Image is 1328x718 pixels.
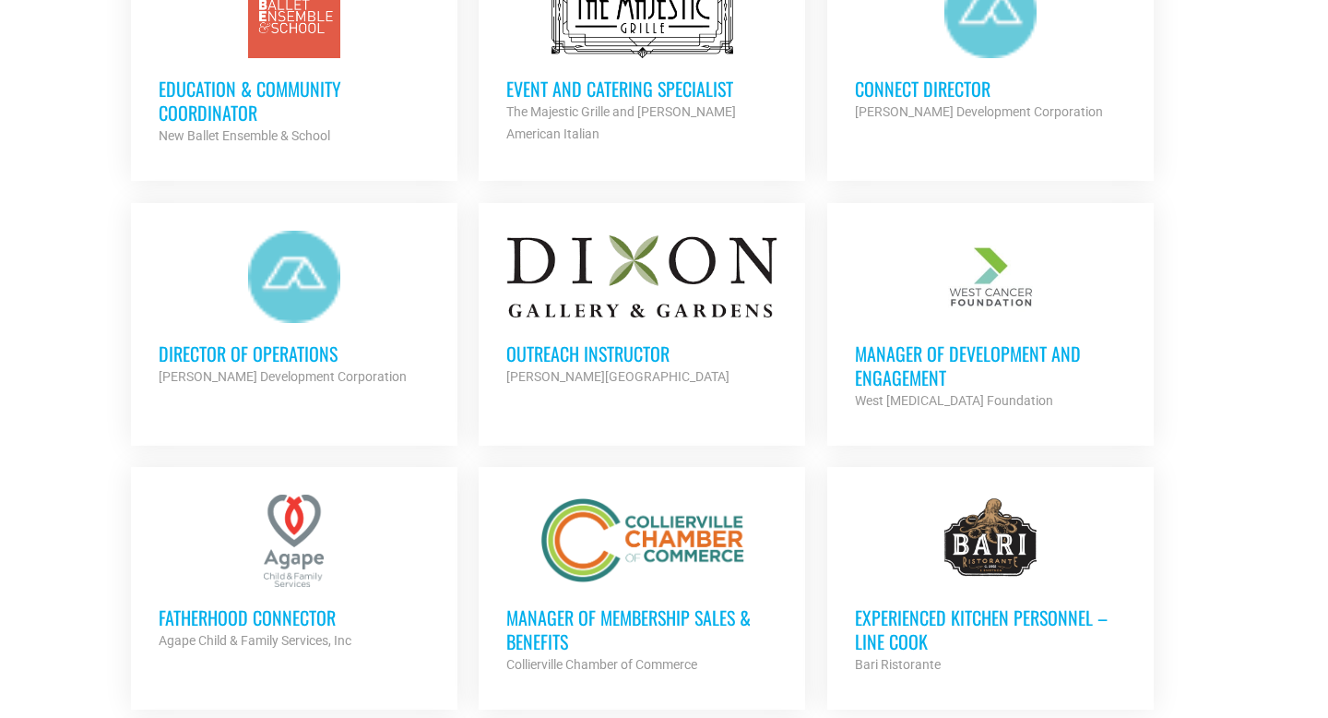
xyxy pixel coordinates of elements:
[131,467,457,679] a: Fatherhood Connector Agape Child & Family Services, Inc
[855,657,941,672] strong: Bari Ristorante
[506,341,777,365] h3: Outreach Instructor
[827,203,1154,439] a: Manager of Development and Engagement West [MEDICAL_DATA] Foundation
[855,605,1126,653] h3: Experienced Kitchen Personnel – Line Cook
[479,203,805,415] a: Outreach Instructor [PERSON_NAME][GEOGRAPHIC_DATA]
[506,104,736,141] strong: The Majestic Grille and [PERSON_NAME] American Italian
[855,77,1126,101] h3: Connect Director
[479,467,805,703] a: Manager of Membership Sales & Benefits Collierville Chamber of Commerce
[506,605,777,653] h3: Manager of Membership Sales & Benefits
[506,657,697,672] strong: Collierville Chamber of Commerce
[131,203,457,415] a: Director of Operations [PERSON_NAME] Development Corporation
[506,77,777,101] h3: Event and Catering Specialist
[855,393,1053,408] strong: West [MEDICAL_DATA] Foundation
[855,104,1103,119] strong: [PERSON_NAME] Development Corporation
[855,341,1126,389] h3: Manager of Development and Engagement
[159,633,351,648] strong: Agape Child & Family Services, Inc
[159,605,430,629] h3: Fatherhood Connector
[827,467,1154,703] a: Experienced Kitchen Personnel – Line Cook Bari Ristorante
[159,341,430,365] h3: Director of Operations
[159,77,430,125] h3: Education & Community Coordinator
[159,369,407,384] strong: [PERSON_NAME] Development Corporation
[159,128,330,143] strong: New Ballet Ensemble & School
[506,369,729,384] strong: [PERSON_NAME][GEOGRAPHIC_DATA]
